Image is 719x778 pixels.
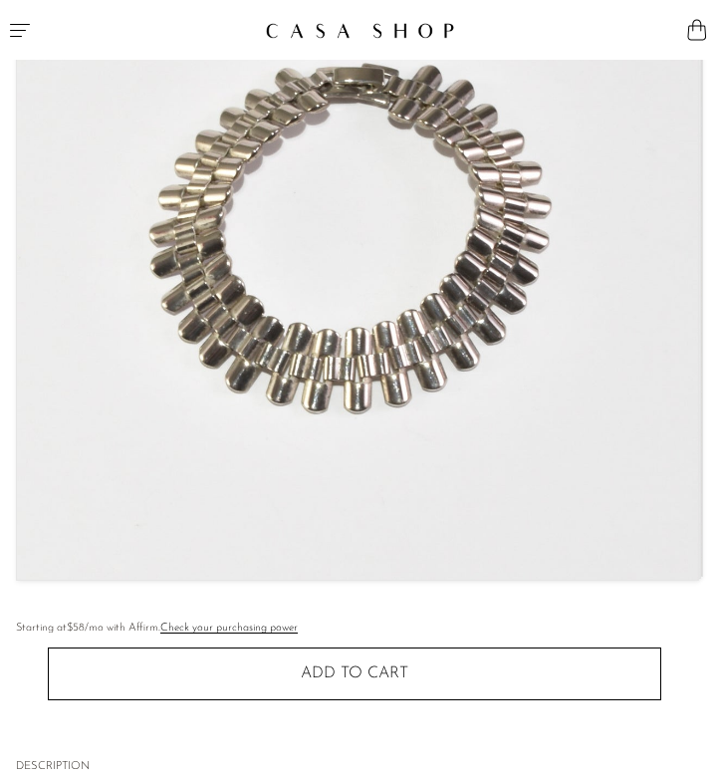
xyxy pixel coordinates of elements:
[160,623,298,634] a: Check your purchasing power - Learn more about Affirm Financing (opens in modal)
[301,665,408,681] span: Add to cart
[16,620,703,638] p: Starting at /mo with Affirm.
[67,623,85,634] span: $58
[16,758,703,776] span: DESCRIPTION
[48,648,661,699] button: Add to cart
